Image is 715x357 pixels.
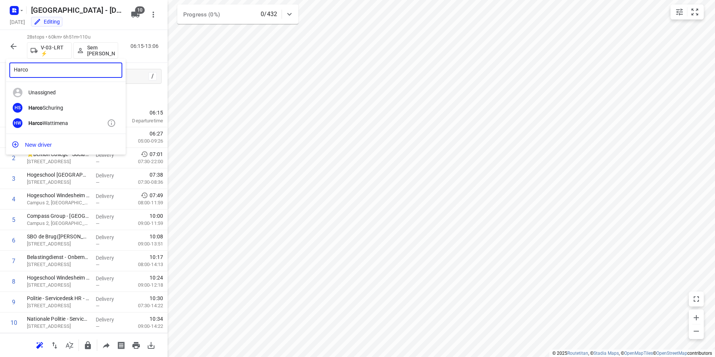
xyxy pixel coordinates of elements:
div: HSHarcoSchuring [6,100,126,116]
div: HW [13,118,22,128]
div: Schuring [28,105,107,111]
b: Harco [28,120,43,126]
button: New driver [6,137,126,152]
div: Wattimena [28,120,107,126]
div: Unassigned [6,85,126,100]
input: Assign to... [9,62,122,78]
div: Unassigned [28,89,107,95]
div: HWHarcoWattimena [6,115,126,131]
div: HS [13,103,22,113]
b: Harco [28,105,43,111]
